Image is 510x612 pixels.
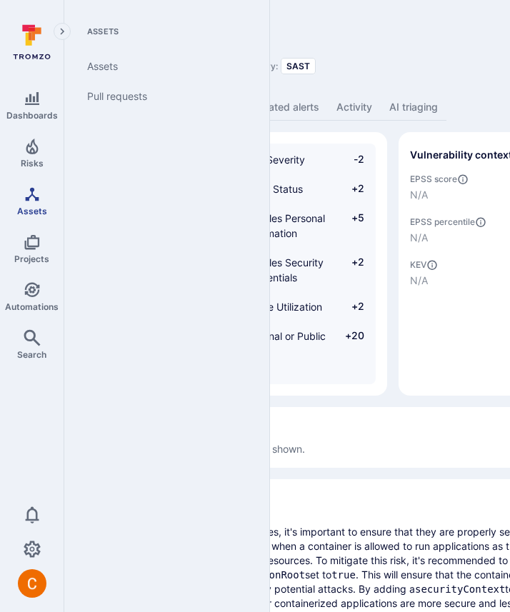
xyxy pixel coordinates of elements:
[54,23,71,40] button: Expand navigation menu
[337,152,364,167] span: -2
[337,299,364,314] span: +2
[228,94,328,121] a: Associated alerts
[57,26,67,38] i: Expand navigation menu
[337,181,364,196] span: +2
[331,569,356,581] code: true
[6,110,58,121] span: Dashboards
[415,583,505,595] code: securityContext
[244,256,324,284] span: Handles Security Credentials
[337,255,364,285] span: +2
[17,206,47,216] span: Assets
[76,51,252,81] a: Assets
[244,301,322,313] span: Active Utilization
[244,183,303,195] span: Open Status
[328,94,381,121] a: Activity
[21,158,44,169] span: Risks
[381,94,446,121] a: AI triaging
[337,328,364,358] span: +20
[5,301,59,312] span: Automations
[14,254,49,264] span: Projects
[281,58,316,74] div: SAST
[244,330,326,357] span: External or Public Asset
[17,349,46,360] span: Search
[76,81,252,111] a: Pull requests
[76,26,252,37] span: Assets
[18,569,46,598] div: Camilo Rivera
[337,211,364,241] span: +5
[244,154,305,166] span: Low Severity
[244,212,325,239] span: Handles Personal Information
[18,569,46,598] img: ACg8ocJuq_DPPTkXyD9OlTnVLvDrpObecjcADscmEHLMiTyEnTELew=s96-c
